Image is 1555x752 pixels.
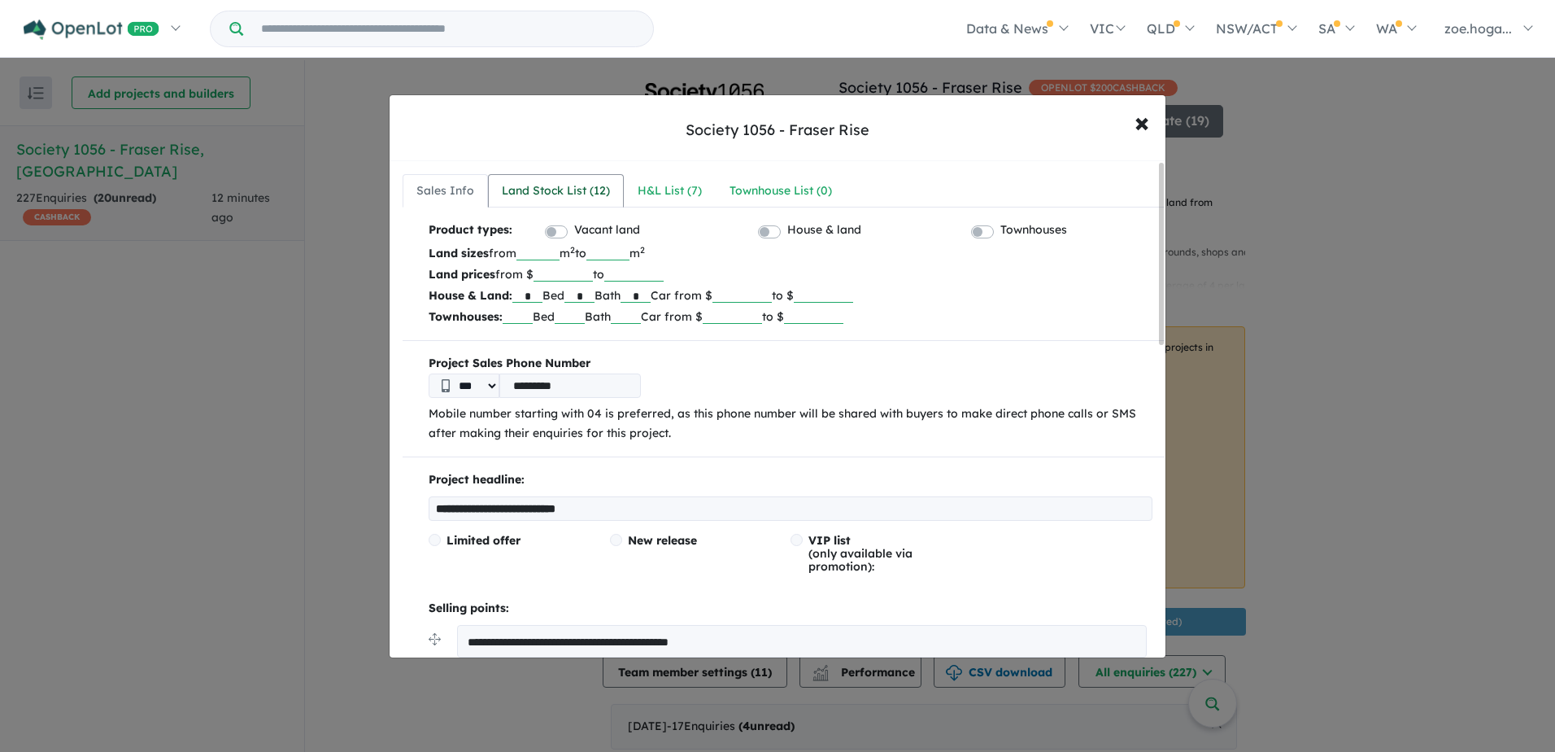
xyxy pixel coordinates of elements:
div: Society 1056 - Fraser Rise [686,120,869,141]
sup: 2 [640,244,645,256]
span: (only available via promotion): [808,533,913,574]
p: Selling points: [429,599,1152,619]
input: Try estate name, suburb, builder or developer [246,11,650,46]
p: Bed Bath Car from $ to $ [429,285,1152,306]
p: Bed Bath Car from $ to $ [429,306,1152,327]
img: Phone icon [442,379,450,392]
div: Land Stock List ( 12 ) [502,181,610,201]
div: H&L List ( 7 ) [638,181,702,201]
sup: 2 [570,244,575,256]
p: Mobile number starting with 04 is preferred, as this phone number will be shared with buyers to m... [429,404,1152,444]
b: Land prices [429,267,495,282]
span: VIP list [808,533,851,548]
div: Sales Info [416,181,474,201]
span: New release [628,533,697,548]
label: House & land [787,221,861,240]
div: Townhouse List ( 0 ) [730,181,832,201]
span: Limited offer [446,533,521,548]
b: Land sizes [429,246,489,260]
b: Townhouses: [429,309,503,324]
p: from $ to [429,264,1152,285]
b: Project Sales Phone Number [429,354,1152,374]
label: Townhouses [1000,221,1067,240]
img: drag.svg [429,633,441,645]
img: Openlot PRO Logo White [24,20,159,40]
b: House & Land: [429,288,512,303]
label: Vacant land [574,221,640,240]
p: from m to m [429,243,1152,264]
p: Project headline: [429,470,1152,490]
span: zoe.hoga... [1444,20,1512,37]
span: × [1135,104,1149,139]
b: Product types: [429,221,512,243]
